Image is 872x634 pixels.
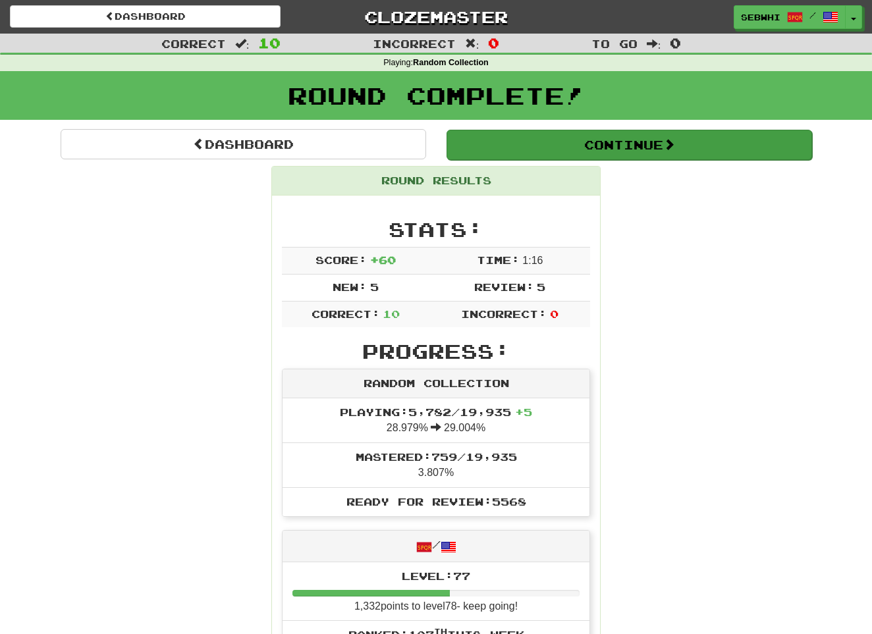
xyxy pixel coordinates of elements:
[522,255,543,266] span: 1 : 16
[670,35,681,51] span: 0
[741,11,780,23] span: sebwhi
[282,340,590,362] h2: Progress:
[283,369,589,398] div: Random Collection
[161,37,226,50] span: Correct
[340,406,532,418] span: Playing: 5,782 / 19,935
[282,219,590,240] h2: Stats:
[61,129,426,159] a: Dashboard
[477,253,520,266] span: Time:
[373,37,456,50] span: Incorrect
[734,5,846,29] a: sebwhi /
[461,307,547,320] span: Incorrect:
[5,82,867,109] h1: Round Complete!
[515,406,532,418] span: + 5
[488,35,499,51] span: 0
[346,495,526,508] span: Ready for Review: 5568
[447,130,812,160] button: Continue
[283,531,589,562] div: /
[383,307,400,320] span: 10
[283,398,589,443] li: 28.979% 29.004%
[537,280,545,293] span: 5
[258,35,281,51] span: 10
[402,569,470,582] span: Level: 77
[591,37,638,50] span: To go
[10,5,281,28] a: Dashboard
[474,280,534,293] span: Review:
[809,11,816,20] span: /
[356,450,517,463] span: Mastered: 759 / 19,935
[465,38,479,49] span: :
[283,442,589,488] li: 3.807%
[333,280,367,293] span: New:
[312,307,380,320] span: Correct:
[370,253,396,266] span: + 60
[300,5,571,28] a: Clozemaster
[550,307,559,320] span: 0
[272,167,600,196] div: Round Results
[413,58,489,67] strong: Random Collection
[315,253,367,266] span: Score:
[283,562,589,621] li: 1,332 points to level 78 - keep going!
[235,38,250,49] span: :
[647,38,661,49] span: :
[370,280,379,293] span: 5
